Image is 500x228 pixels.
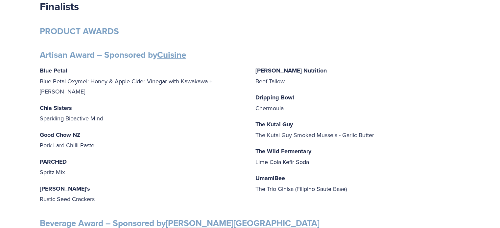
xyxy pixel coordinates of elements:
[255,93,294,102] strong: Dripping Bowl
[40,49,186,61] strong: Artisan Award – Sponsored by
[255,146,461,167] p: Lime Cola Kefir Soda
[40,130,245,151] p: Pork Lard Chilli Paste
[40,25,119,37] strong: PRODUCT AWARDS
[40,66,67,75] strong: Blue Petal
[40,131,81,139] strong: Good Chow NZ
[40,156,245,177] p: Spritz Mix
[40,183,245,204] p: Rustic Seed Crackers
[255,66,327,75] strong: [PERSON_NAME] Nutrition
[40,184,90,193] strong: [PERSON_NAME]'s
[255,120,293,129] strong: The Kutai Guy
[255,119,461,140] p: The Kutai Guy Smoked Mussels - Garlic Butter
[157,49,186,61] a: Cuisine
[40,104,72,112] strong: Chia Sisters
[40,157,67,166] strong: PARCHED
[255,173,461,194] p: The Trio Ginisa (Filipino Saute Base)
[255,92,461,113] p: Chermoula
[40,65,245,97] p: Blue Petal Oxymel: Honey & Apple Cider Vinegar with Kawakawa + [PERSON_NAME]
[40,103,245,124] p: Sparkling Bioactive Mind
[255,147,311,155] strong: The Wild Fermentary
[255,65,461,86] p: Beef Tallow
[255,174,285,182] strong: UmamiBee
